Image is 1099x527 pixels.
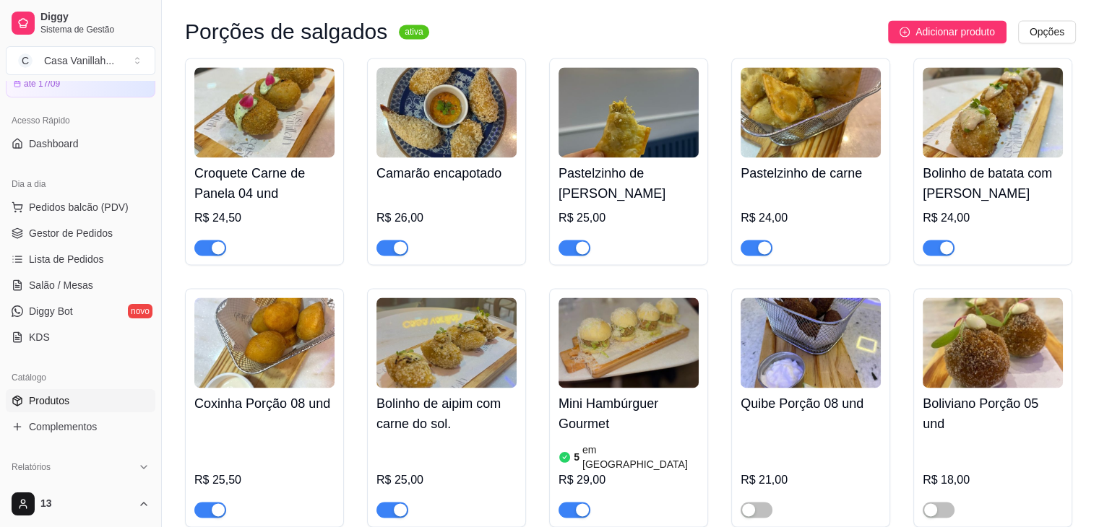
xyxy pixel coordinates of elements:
div: R$ 29,00 [559,471,699,489]
h4: Quibe Porção 08 und [741,393,881,414]
h4: Pastelzinho de [PERSON_NAME] [559,163,699,204]
span: Dashboard [29,136,79,151]
h4: Boliviano Porção 05 und [923,393,1063,434]
img: product-image [923,297,1063,388]
button: Pedidos balcão (PDV) [6,196,155,219]
span: Produtos [29,393,69,408]
a: DiggySistema de Gestão [6,6,155,40]
span: plus-circle [900,27,910,37]
h4: Pastelzinho de carne [741,163,881,183]
article: até 17/09 [24,78,60,90]
div: R$ 25,50 [194,471,335,489]
img: product-image [923,67,1063,157]
div: Catálogo [6,366,155,389]
img: product-image [376,297,517,388]
span: KDS [29,330,50,344]
h4: Bolinho de aipim com carne do sol. [376,393,517,434]
div: R$ 25,00 [559,209,699,227]
h3: Porções de salgados [185,23,387,40]
span: Pedidos balcão (PDV) [29,200,129,214]
span: Sistema de Gestão [40,24,150,35]
div: R$ 26,00 [376,209,517,227]
a: Relatórios de vendas [6,479,155,502]
img: product-image [194,67,335,157]
button: 13 [6,487,155,521]
a: Lista de Pedidos [6,248,155,271]
img: product-image [194,297,335,388]
span: Salão / Mesas [29,278,93,292]
div: R$ 18,00 [923,471,1063,489]
span: Opções [1030,24,1064,40]
a: Dashboard [6,132,155,155]
article: 5 [574,450,579,464]
a: Gestor de Pedidos [6,222,155,245]
h4: Croquete Carne de Panela 04 und [194,163,335,204]
div: R$ 24,00 [923,209,1063,227]
button: Opções [1018,20,1076,43]
a: Salão / Mesas [6,274,155,297]
span: Adicionar produto [915,24,995,40]
span: Complementos [29,419,97,434]
img: product-image [741,297,881,388]
span: 13 [40,497,132,510]
div: R$ 24,50 [194,209,335,227]
span: Lista de Pedidos [29,252,104,266]
span: Gestor de Pedidos [29,226,113,240]
h4: Mini Hambúrguer Gourmet [559,393,699,434]
span: Relatórios [12,461,51,473]
div: R$ 25,00 [376,471,517,489]
a: Produtos [6,389,155,412]
div: R$ 24,00 [741,209,881,227]
a: Diggy Botnovo [6,300,155,323]
img: product-image [559,297,699,388]
a: Complementos [6,415,155,438]
div: R$ 21,00 [741,471,881,489]
button: Adicionar produto [888,20,1007,43]
sup: ativa [399,25,428,39]
div: Dia a dia [6,173,155,196]
a: KDS [6,326,155,349]
button: Select a team [6,46,155,75]
img: product-image [741,67,881,157]
span: C [18,53,33,68]
h4: Camarão encapotado [376,163,517,183]
h4: Bolinho de batata com [PERSON_NAME] [923,163,1063,204]
h4: Coxinha Porção 08 und [194,393,335,414]
img: product-image [376,67,517,157]
img: product-image [559,67,699,157]
div: Acesso Rápido [6,109,155,132]
span: Diggy Bot [29,304,73,318]
span: Diggy [40,11,150,24]
div: Casa Vanillah ... [44,53,114,68]
article: em [GEOGRAPHIC_DATA] [582,443,699,471]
